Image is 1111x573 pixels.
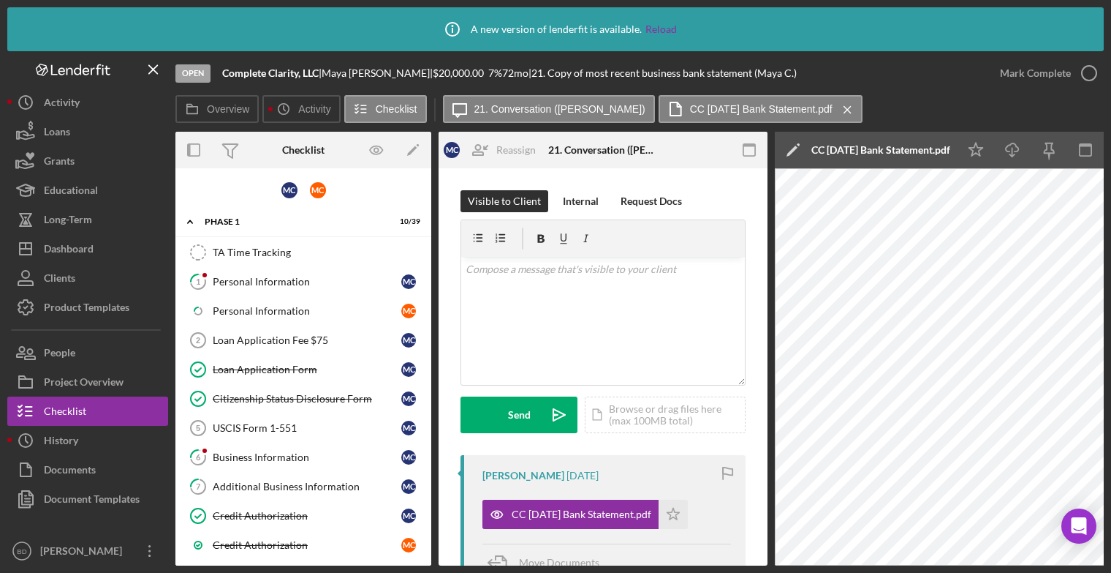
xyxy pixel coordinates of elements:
[183,501,424,531] a: Credit AuthorizationMC
[44,426,78,459] div: History
[183,443,424,472] a: 6Business InformationMC
[213,393,401,405] div: Citizenship Status Disclosure Form
[7,338,168,367] button: People
[7,205,168,234] a: Long-Term
[401,304,416,318] div: M C
[566,470,599,482] time: 2025-07-25 01:38
[213,510,401,522] div: Credit Authorization
[44,455,96,488] div: Documents
[7,263,168,293] button: Clients
[262,95,340,123] button: Activity
[183,531,424,560] a: Credit AuthorizationMC
[401,479,416,494] div: M C
[7,484,168,514] button: Document Templates
[394,217,420,226] div: 10 / 39
[985,59,1104,88] button: Mark Complete
[496,135,536,165] div: Reassign
[482,470,564,482] div: [PERSON_NAME]
[322,67,433,79] div: Maya [PERSON_NAME] |
[183,472,424,501] a: 7Additional Business InformationMC
[298,103,330,115] label: Activity
[7,536,168,566] button: BD[PERSON_NAME]
[44,146,75,179] div: Grants
[183,355,424,384] a: Loan Application FormMC
[401,450,416,465] div: M C
[7,455,168,484] a: Documents
[213,247,423,258] div: TA Time Tracking
[659,95,862,123] button: CC [DATE] Bank Statement.pdf
[401,333,416,348] div: M C
[196,452,201,462] tspan: 6
[460,397,577,433] button: Send
[310,182,326,198] div: M C
[401,392,416,406] div: M C
[7,117,168,146] button: Loans
[222,67,319,79] b: Complete Clarity, LLC
[508,397,531,433] div: Send
[7,367,168,397] button: Project Overview
[37,536,132,569] div: [PERSON_NAME]
[512,509,651,520] div: CC [DATE] Bank Statement.pdf
[213,334,401,346] div: Loan Application Fee $75
[7,293,168,322] a: Product Templates
[196,336,200,345] tspan: 2
[7,176,168,205] button: Educational
[474,103,645,115] label: 21. Conversation ([PERSON_NAME])
[205,217,384,226] div: Phase 1
[44,234,94,267] div: Dashboard
[44,484,140,517] div: Document Templates
[44,367,124,400] div: Project Overview
[563,190,599,212] div: Internal
[44,397,86,430] div: Checklist
[175,95,259,123] button: Overview
[281,182,297,198] div: M C
[519,556,599,569] span: Move Documents
[196,482,201,491] tspan: 7
[401,509,416,523] div: M C
[401,362,416,377] div: M C
[183,326,424,355] a: 2Loan Application Fee $75MC
[44,293,129,326] div: Product Templates
[183,238,424,267] a: TA Time Tracking
[7,146,168,176] button: Grants
[213,364,401,375] div: Loan Application Form
[207,103,249,115] label: Overview
[645,23,677,35] a: Reload
[443,95,655,123] button: 21. Conversation ([PERSON_NAME])
[213,539,401,551] div: Credit Authorization
[222,67,322,79] div: |
[196,424,200,432] tspan: 5
[183,267,424,296] a: 1Personal InformationMC
[433,67,488,79] div: $20,000.00
[460,190,548,212] button: Visible to Client
[811,144,950,156] div: CC [DATE] Bank Statement.pdf
[555,190,606,212] button: Internal
[1061,509,1096,544] div: Open Intercom Messenger
[482,500,688,529] button: CC [DATE] Bank Statement.pdf
[434,11,677,48] div: A new version of lenderfit is available.
[1000,59,1071,88] div: Mark Complete
[7,397,168,426] button: Checklist
[376,103,417,115] label: Checklist
[44,88,80,121] div: Activity
[213,276,401,288] div: Personal Information
[690,103,833,115] label: CC [DATE] Bank Statement.pdf
[44,117,70,150] div: Loans
[528,67,797,79] div: | 21. Copy of most recent business bank statement (Maya C.)
[401,538,416,553] div: M C
[44,176,98,209] div: Educational
[502,67,528,79] div: 72 mo
[488,67,502,79] div: 7 %
[7,426,168,455] button: History
[44,263,75,296] div: Clients
[468,190,541,212] div: Visible to Client
[183,296,424,326] a: Personal InformationMC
